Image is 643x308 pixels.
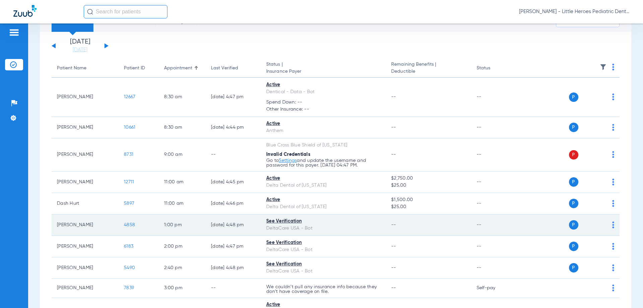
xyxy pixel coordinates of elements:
td: -- [471,78,516,117]
td: [DATE] 4:44 PM [206,117,261,138]
td: 11:00 AM [159,172,206,193]
td: -- [471,193,516,214]
input: Search for patients [84,5,167,18]
div: See Verification [266,239,380,246]
div: Delta Dental of [US_STATE] [266,203,380,210]
div: Active [266,175,380,182]
span: -- [391,223,396,227]
img: group-dot-blue.svg [612,151,614,158]
a: [DATE] [60,47,100,53]
span: 6183 [124,244,133,249]
div: Last Verified [211,65,238,72]
td: [DATE] 4:48 PM [206,257,261,279]
img: group-dot-blue.svg [612,264,614,271]
img: group-dot-blue.svg [612,94,614,100]
div: Appointment [164,65,192,72]
span: -- [391,125,396,130]
img: group-dot-blue.svg [612,64,614,70]
td: [PERSON_NAME] [52,172,119,193]
span: $1,500.00 [391,196,466,203]
span: Deductible [391,68,466,75]
div: Dentical - Data - Bot [266,88,380,96]
td: -- [471,257,516,279]
td: -- [471,117,516,138]
td: [PERSON_NAME] [52,236,119,257]
span: P [569,242,578,251]
td: [DATE] 4:47 PM [206,236,261,257]
td: Self-pay [471,279,516,298]
td: 8:30 AM [159,78,206,117]
span: Other Insurance: -- [266,106,380,113]
td: -- [206,138,261,172]
span: 12667 [124,95,135,99]
th: Status [471,59,516,78]
td: [DATE] 4:46 PM [206,193,261,214]
div: DeltaCare USA - Bot [266,246,380,253]
img: Zuub Logo [13,5,37,17]
span: 8731 [124,152,133,157]
td: 11:00 AM [159,193,206,214]
a: Settings [279,158,297,163]
img: hamburger-icon [9,28,19,37]
img: group-dot-blue.svg [612,179,614,185]
td: [PERSON_NAME] [52,117,119,138]
td: [PERSON_NAME] [52,78,119,117]
td: -- [471,138,516,172]
span: 7839 [124,286,134,290]
div: Blue Cross Blue Shield of [US_STATE] [266,142,380,149]
div: Patient ID [124,65,153,72]
span: 4858 [124,223,135,227]
div: Patient Name [57,65,86,72]
td: 2:00 PM [159,236,206,257]
td: -- [471,236,516,257]
td: [PERSON_NAME] [52,138,119,172]
th: Status | [261,59,386,78]
span: 12711 [124,180,134,184]
span: Insurance Payer [266,68,380,75]
span: 10661 [124,125,135,130]
div: Patient ID [124,65,145,72]
td: [PERSON_NAME] [52,214,119,236]
div: Active [266,196,380,203]
div: See Verification [266,218,380,225]
td: 3:00 PM [159,279,206,298]
span: -- [391,95,396,99]
img: filter.svg [600,64,606,70]
div: Active [266,120,380,127]
div: DeltaCare USA - Bot [266,225,380,232]
td: -- [471,172,516,193]
img: group-dot-blue.svg [612,222,614,228]
span: 5897 [124,201,134,206]
div: Last Verified [211,65,256,72]
td: 2:40 PM [159,257,206,279]
span: -- [391,244,396,249]
span: P [569,93,578,102]
td: [PERSON_NAME] [52,257,119,279]
span: $25.00 [391,203,466,210]
span: P [569,263,578,272]
td: 1:00 PM [159,214,206,236]
iframe: Chat Widget [610,276,643,308]
td: [DATE] 4:47 PM [206,78,261,117]
span: -- [391,286,396,290]
div: DeltaCare USA - Bot [266,268,380,275]
span: $2,750.00 [391,175,466,182]
span: P [569,150,578,160]
td: [PERSON_NAME] [52,279,119,298]
div: Appointment [164,65,200,72]
span: $25.00 [391,182,466,189]
span: [PERSON_NAME] - Little Heroes Pediatric Dentistry [519,8,630,15]
p: We couldn’t pull any insurance info because they don’t have coverage on file. [266,285,380,294]
td: [DATE] 4:48 PM [206,214,261,236]
div: See Verification [266,261,380,268]
th: Remaining Benefits | [386,59,471,78]
span: 5490 [124,265,135,270]
img: group-dot-blue.svg [612,200,614,207]
td: 8:30 AM [159,117,206,138]
span: -- [391,152,396,157]
td: -- [206,279,261,298]
p: Go to and update the username and password for this payer. [DATE] 04:47 PM. [266,158,380,168]
div: Patient Name [57,65,113,72]
td: Dash Hurt [52,193,119,214]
